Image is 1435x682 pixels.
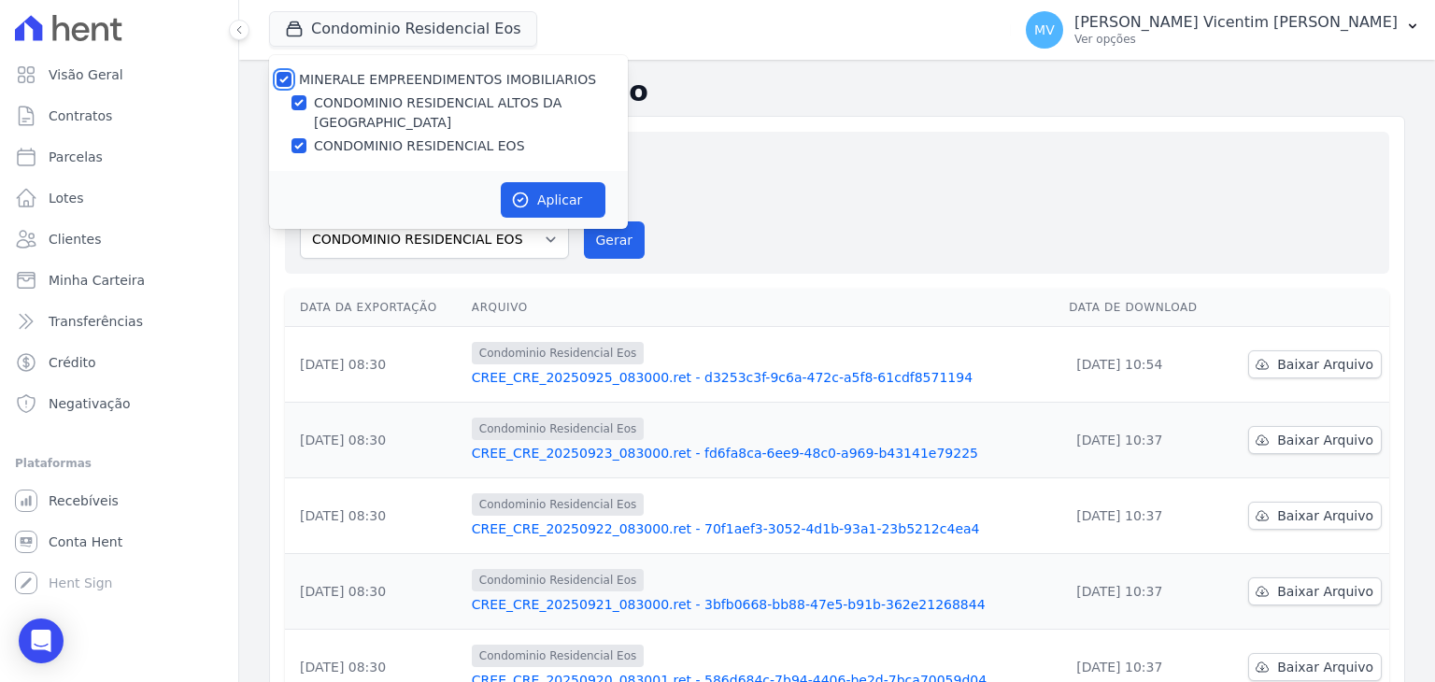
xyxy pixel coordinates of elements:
[7,344,231,381] a: Crédito
[7,97,231,135] a: Contratos
[1248,577,1382,605] a: Baixar Arquivo
[1277,582,1373,601] span: Baixar Arquivo
[7,220,231,258] a: Clientes
[1011,4,1435,56] button: MV [PERSON_NAME] Vicentim [PERSON_NAME] Ver opções
[1248,653,1382,681] a: Baixar Arquivo
[1061,554,1222,630] td: [DATE] 10:37
[472,342,644,364] span: Condominio Residencial Eos
[15,452,223,475] div: Plataformas
[7,523,231,561] a: Conta Hent
[314,136,525,156] label: CONDOMINIO RESIDENCIAL EOS
[7,138,231,176] a: Parcelas
[472,569,644,591] span: Condominio Residencial Eos
[1248,426,1382,454] a: Baixar Arquivo
[49,148,103,166] span: Parcelas
[1074,32,1398,47] p: Ver opções
[472,493,644,516] span: Condominio Residencial Eos
[49,491,119,510] span: Recebíveis
[1061,327,1222,403] td: [DATE] 10:54
[472,595,1054,614] a: CREE_CRE_20250921_083000.ret - 3bfb0668-bb88-47e5-b91b-362e21268844
[49,189,84,207] span: Lotes
[49,271,145,290] span: Minha Carteira
[7,303,231,340] a: Transferências
[285,327,464,403] td: [DATE] 08:30
[7,262,231,299] a: Minha Carteira
[1277,658,1373,676] span: Baixar Arquivo
[1277,355,1373,374] span: Baixar Arquivo
[285,403,464,478] td: [DATE] 08:30
[472,645,644,667] span: Condominio Residencial Eos
[299,72,596,87] label: MINERALE EMPREENDIMENTOS IMOBILIARIOS
[49,107,112,125] span: Contratos
[49,353,96,372] span: Crédito
[7,385,231,422] a: Negativação
[49,533,122,551] span: Conta Hent
[1061,403,1222,478] td: [DATE] 10:37
[1061,289,1222,327] th: Data de Download
[1277,431,1373,449] span: Baixar Arquivo
[285,289,464,327] th: Data da Exportação
[464,289,1061,327] th: Arquivo
[7,179,231,217] a: Lotes
[1074,13,1398,32] p: [PERSON_NAME] Vicentim [PERSON_NAME]
[1248,502,1382,530] a: Baixar Arquivo
[7,56,231,93] a: Visão Geral
[1248,350,1382,378] a: Baixar Arquivo
[7,482,231,519] a: Recebíveis
[472,368,1054,387] a: CREE_CRE_20250925_083000.ret - d3253c3f-9c6a-472c-a5f8-61cdf8571194
[49,394,131,413] span: Negativação
[285,478,464,554] td: [DATE] 08:30
[285,554,464,630] td: [DATE] 08:30
[1061,478,1222,554] td: [DATE] 10:37
[1277,506,1373,525] span: Baixar Arquivo
[1034,23,1055,36] span: MV
[49,65,123,84] span: Visão Geral
[314,93,628,133] label: CONDOMINIO RESIDENCIAL ALTOS DA [GEOGRAPHIC_DATA]
[472,519,1054,538] a: CREE_CRE_20250922_083000.ret - 70f1aef3-3052-4d1b-93a1-23b5212c4ea4
[584,221,646,259] button: Gerar
[472,444,1054,462] a: CREE_CRE_20250923_083000.ret - fd6fa8ca-6ee9-48c0-a969-b43141e79225
[269,11,537,47] button: Condominio Residencial Eos
[19,618,64,663] div: Open Intercom Messenger
[501,182,605,218] button: Aplicar
[49,230,101,249] span: Clientes
[472,418,644,440] span: Condominio Residencial Eos
[269,75,1405,108] h2: Exportações de Retorno
[49,312,143,331] span: Transferências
